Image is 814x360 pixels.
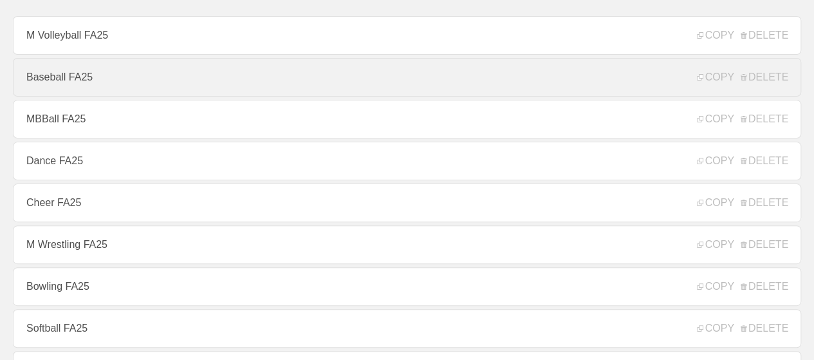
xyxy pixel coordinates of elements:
a: Baseball FA25 [13,58,801,97]
span: DELETE [741,71,788,83]
span: DELETE [741,155,788,167]
a: Softball FA25 [13,309,801,348]
span: COPY [697,71,734,83]
a: MBBall FA25 [13,100,801,138]
span: DELETE [741,113,788,125]
a: M Volleyball FA25 [13,16,801,55]
span: COPY [697,30,734,41]
span: COPY [697,197,734,209]
a: Dance FA25 [13,142,801,180]
a: Cheer FA25 [13,184,801,222]
a: Bowling FA25 [13,267,801,306]
iframe: Chat Widget [582,211,814,360]
span: COPY [697,155,734,167]
span: COPY [697,113,734,125]
a: M Wrestling FA25 [13,225,801,264]
span: DELETE [741,30,788,41]
span: DELETE [741,197,788,209]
